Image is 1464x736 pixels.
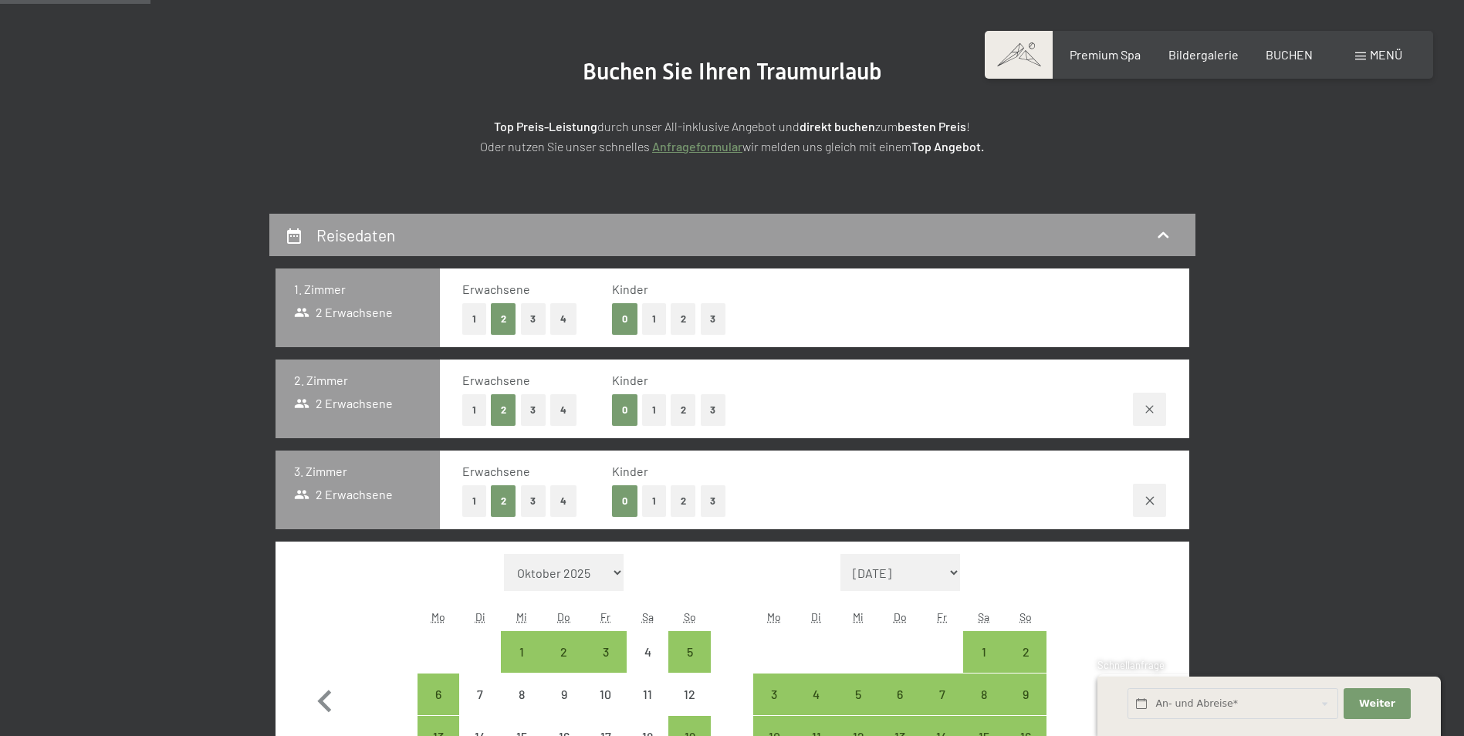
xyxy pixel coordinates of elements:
div: 6 [419,688,458,727]
div: Wed Oct 01 2025 [501,631,543,673]
button: 1 [642,394,666,426]
div: Anreise möglich [963,674,1005,715]
span: Kinder [612,464,648,478]
div: 7 [922,688,961,727]
div: Anreise nicht möglich [459,674,501,715]
div: Anreise möglich [543,631,585,673]
button: 4 [550,303,576,335]
div: Fri Oct 10 2025 [585,674,627,715]
div: Anreise möglich [668,631,710,673]
div: 8 [965,688,1003,727]
div: Tue Nov 04 2025 [796,674,837,715]
div: Fri Nov 07 2025 [921,674,962,715]
abbr: Donnerstag [894,610,907,623]
div: Anreise möglich [585,631,627,673]
div: Thu Nov 06 2025 [879,674,921,715]
div: Anreise möglich [879,674,921,715]
div: Fri Oct 03 2025 [585,631,627,673]
div: 5 [670,646,708,684]
button: 1 [462,485,486,517]
button: 3 [521,394,546,426]
div: Wed Nov 05 2025 [837,674,879,715]
div: Sun Nov 02 2025 [1005,631,1046,673]
abbr: Samstag [978,610,989,623]
div: Anreise möglich [753,674,795,715]
div: 9 [1006,688,1045,727]
abbr: Mittwoch [516,610,527,623]
div: 1 [965,646,1003,684]
button: 3 [521,303,546,335]
div: Anreise möglich [963,631,1005,673]
div: Mon Nov 03 2025 [753,674,795,715]
div: 1 [502,646,541,684]
button: 2 [671,303,696,335]
button: 2 [491,394,516,426]
span: 2 Erwachsene [294,395,394,412]
span: Buchen Sie Ihren Traumurlaub [583,58,882,85]
div: Sat Nov 01 2025 [963,631,1005,673]
abbr: Mittwoch [853,610,864,623]
strong: besten Preis [898,119,966,133]
a: Bildergalerie [1168,47,1239,62]
div: Sun Oct 12 2025 [668,674,710,715]
div: 7 [461,688,499,727]
abbr: Freitag [600,610,610,623]
div: 4 [797,688,836,727]
div: Anreise nicht möglich [501,674,543,715]
h2: Reisedaten [316,225,395,245]
div: Thu Oct 02 2025 [543,631,585,673]
a: Premium Spa [1070,47,1141,62]
div: Anreise möglich [501,631,543,673]
div: Mon Oct 06 2025 [418,674,459,715]
div: Anreise nicht möglich [668,674,710,715]
span: Weiter [1359,697,1395,711]
abbr: Samstag [642,610,654,623]
abbr: Montag [767,610,781,623]
div: Anreise möglich [1005,631,1046,673]
button: 2 [491,303,516,335]
button: 4 [550,485,576,517]
span: Menü [1370,47,1402,62]
button: 2 [491,485,516,517]
span: Kinder [612,282,648,296]
div: Anreise möglich [837,674,879,715]
button: 2 [671,485,696,517]
div: 5 [839,688,877,727]
span: Kinder [612,373,648,387]
div: 2 [545,646,583,684]
div: 9 [545,688,583,727]
button: 0 [612,485,637,517]
button: 0 [612,303,637,335]
button: 1 [462,303,486,335]
abbr: Donnerstag [557,610,570,623]
div: 10 [587,688,625,727]
div: Anreise nicht möglich [627,631,668,673]
span: Schnellanfrage [1097,659,1165,671]
abbr: Sonntag [684,610,696,623]
div: Tue Oct 07 2025 [459,674,501,715]
a: BUCHEN [1266,47,1313,62]
div: Anreise möglich [1005,674,1046,715]
div: Sun Nov 09 2025 [1005,674,1046,715]
abbr: Sonntag [1019,610,1032,623]
h3: 3. Zimmer [294,463,421,480]
button: Weiter [1344,688,1410,720]
div: Anreise nicht möglich [585,674,627,715]
div: 6 [881,688,919,727]
h3: 2. Zimmer [294,372,421,389]
div: Anreise möglich [796,674,837,715]
div: 2 [1006,646,1045,684]
span: 2 Erwachsene [294,304,394,321]
abbr: Dienstag [811,610,821,623]
p: durch unser All-inklusive Angebot und zum ! Oder nutzen Sie unser schnelles wir melden uns gleich... [347,116,1118,156]
div: Anreise möglich [418,674,459,715]
div: 12 [670,688,708,727]
strong: Top Angebot. [911,139,984,154]
button: 3 [701,303,726,335]
button: 3 [701,394,726,426]
div: 8 [502,688,541,727]
div: Sun Oct 05 2025 [668,631,710,673]
h3: 1. Zimmer [294,281,421,298]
